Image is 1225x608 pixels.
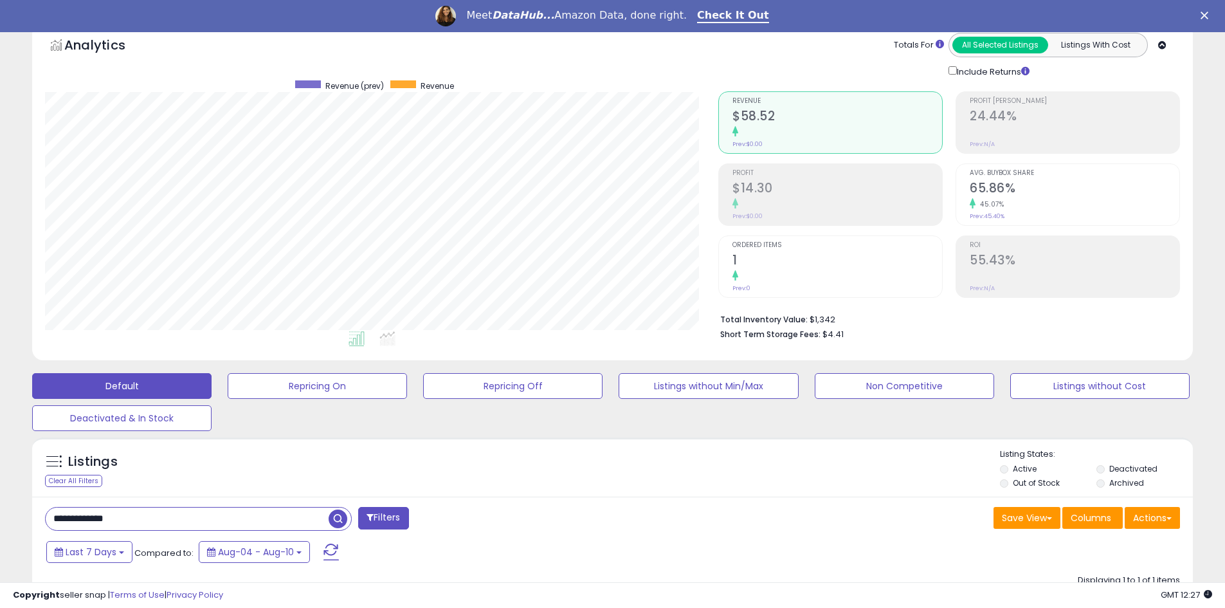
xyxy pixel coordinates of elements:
[32,405,212,431] button: Deactivated & In Stock
[218,546,294,558] span: Aug-04 - Aug-10
[994,507,1060,529] button: Save View
[1078,575,1180,587] div: Displaying 1 to 1 of 1 items
[939,64,1045,78] div: Include Returns
[325,80,384,91] span: Revenue (prev)
[720,311,1170,326] li: $1,342
[822,328,844,340] span: $4.41
[697,9,769,23] a: Check It Out
[1201,12,1213,19] div: Close
[1013,477,1060,488] label: Out of Stock
[167,589,223,601] a: Privacy Policy
[1071,511,1111,524] span: Columns
[1161,589,1212,601] span: 2025-08-18 12:27 GMT
[970,140,995,148] small: Prev: N/A
[199,541,310,563] button: Aug-04 - Aug-10
[466,9,687,22] div: Meet Amazon Data, done right.
[435,6,456,26] img: Profile image for Georgie
[720,314,808,325] b: Total Inventory Value:
[732,140,763,148] small: Prev: $0.00
[732,181,942,198] h2: $14.30
[64,36,150,57] h5: Analytics
[970,109,1179,126] h2: 24.44%
[492,9,554,21] i: DataHub...
[732,170,942,177] span: Profit
[46,541,132,563] button: Last 7 Days
[13,589,60,601] strong: Copyright
[13,589,223,602] div: seller snap | |
[45,475,102,487] div: Clear All Filters
[970,284,995,292] small: Prev: N/A
[619,373,798,399] button: Listings without Min/Max
[720,329,821,340] b: Short Term Storage Fees:
[952,37,1048,53] button: All Selected Listings
[970,212,1004,220] small: Prev: 45.40%
[423,373,603,399] button: Repricing Off
[970,170,1179,177] span: Avg. Buybox Share
[134,547,194,559] span: Compared to:
[970,98,1179,105] span: Profit [PERSON_NAME]
[970,242,1179,249] span: ROI
[1125,507,1180,529] button: Actions
[32,373,212,399] button: Default
[421,80,454,91] span: Revenue
[815,373,994,399] button: Non Competitive
[975,199,1004,209] small: 45.07%
[1109,477,1144,488] label: Archived
[732,212,763,220] small: Prev: $0.00
[894,39,944,51] div: Totals For
[1109,463,1157,474] label: Deactivated
[732,109,942,126] h2: $58.52
[732,98,942,105] span: Revenue
[1000,448,1193,461] p: Listing States:
[1013,463,1037,474] label: Active
[358,507,408,530] button: Filters
[970,181,1179,198] h2: 65.86%
[1010,373,1190,399] button: Listings without Cost
[732,253,942,270] h2: 1
[228,373,407,399] button: Repricing On
[1062,507,1123,529] button: Columns
[732,242,942,249] span: Ordered Items
[1048,37,1143,53] button: Listings With Cost
[970,253,1179,270] h2: 55.43%
[68,453,118,471] h5: Listings
[732,284,750,292] small: Prev: 0
[66,546,116,558] span: Last 7 Days
[110,589,165,601] a: Terms of Use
